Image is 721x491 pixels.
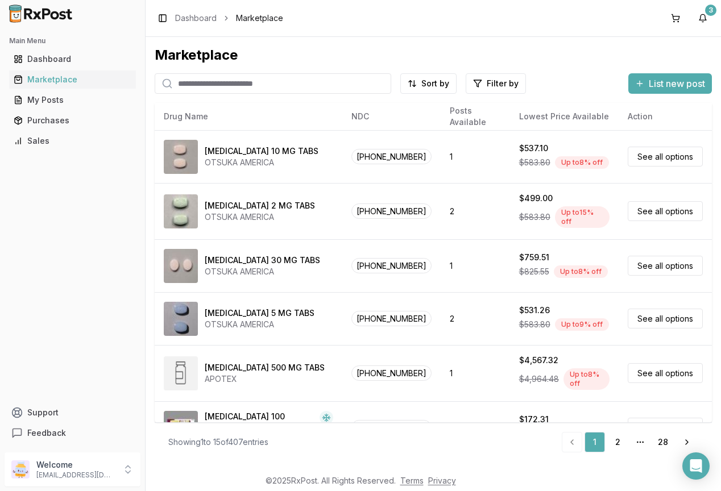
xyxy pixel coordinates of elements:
[441,103,510,130] th: Posts Available
[519,157,550,168] span: $583.80
[351,365,432,381] span: [PHONE_NUMBER]
[205,200,315,211] div: [MEDICAL_DATA] 2 MG TABS
[555,318,609,331] div: Up to 9 % off
[519,252,549,263] div: $759.51
[155,46,712,64] div: Marketplace
[27,427,66,439] span: Feedback
[351,149,432,164] span: [PHONE_NUMBER]
[519,373,559,385] span: $4,964.48
[441,292,510,345] td: 2
[519,319,550,330] span: $583.80
[628,256,703,276] a: See all options
[175,13,283,24] nav: breadcrumb
[9,90,136,110] a: My Posts
[164,249,198,283] img: Abilify 30 MG TABS
[619,103,712,130] th: Action
[205,211,315,223] div: OTSUKA AMERICA
[400,476,424,485] a: Terms
[428,476,456,485] a: Privacy
[653,432,673,452] a: 28
[9,131,136,151] a: Sales
[9,110,136,131] a: Purchases
[554,265,608,278] div: Up to 8 % off
[351,258,432,273] span: [PHONE_NUMBER]
[205,157,318,168] div: OTSUKA AMERICA
[441,401,510,454] td: 3
[510,103,619,130] th: Lowest Price Available
[36,471,115,480] p: [EMAIL_ADDRESS][DOMAIN_NAME]
[9,49,136,69] a: Dashboard
[342,103,441,130] th: NDC
[36,459,115,471] p: Welcome
[164,302,198,336] img: Abilify 5 MG TABS
[205,373,325,385] div: APOTEX
[11,460,30,478] img: User avatar
[441,345,510,401] td: 1
[5,50,140,68] button: Dashboard
[205,145,318,157] div: [MEDICAL_DATA] 10 MG TABS
[9,69,136,90] a: Marketplace
[205,307,314,319] div: [MEDICAL_DATA] 5 MG TABS
[487,78,519,89] span: Filter by
[14,135,131,147] div: Sales
[164,194,198,228] img: Abilify 2 MG TABS
[555,156,609,169] div: Up to 8 % off
[5,111,140,130] button: Purchases
[563,368,610,390] div: Up to 8 % off
[676,432,698,452] a: Go to next page
[705,5,716,16] div: 3
[555,206,610,228] div: Up to 15 % off
[519,143,548,154] div: $537.10
[628,147,703,167] a: See all options
[155,103,342,130] th: Drug Name
[164,411,198,445] img: Admelog SoloStar 100 UNIT/ML SOPN
[205,411,315,434] div: [MEDICAL_DATA] 100 UNIT/ML SOPN
[14,115,131,126] div: Purchases
[628,73,712,94] button: List new post
[628,418,703,438] a: See all options
[205,266,320,277] div: OTSUKA AMERICA
[628,309,703,328] a: See all options
[175,13,217,24] a: Dashboard
[164,140,198,174] img: Abilify 10 MG TABS
[236,13,283,24] span: Marketplace
[519,211,550,223] span: $583.80
[164,356,198,390] img: Abiraterone Acetate 500 MG TABS
[5,402,140,423] button: Support
[5,91,140,109] button: My Posts
[607,432,628,452] a: 2
[628,79,712,90] a: List new post
[168,436,268,448] div: Showing 1 to 15 of 407 entries
[9,36,136,45] h2: Main Menu
[5,132,140,150] button: Sales
[519,305,550,316] div: $531.26
[14,74,131,85] div: Marketplace
[562,432,698,452] nav: pagination
[351,311,432,326] span: [PHONE_NUMBER]
[628,201,703,221] a: See all options
[519,414,549,425] div: $172.31
[628,363,703,383] a: See all options
[421,78,449,89] span: Sort by
[441,130,510,183] td: 1
[5,423,140,443] button: Feedback
[400,73,457,94] button: Sort by
[441,239,510,292] td: 1
[205,255,320,266] div: [MEDICAL_DATA] 30 MG TABS
[351,203,432,219] span: [PHONE_NUMBER]
[351,420,432,435] span: [PHONE_NUMBER]
[14,53,131,65] div: Dashboard
[205,362,325,373] div: [MEDICAL_DATA] 500 MG TABS
[14,94,131,106] div: My Posts
[5,70,140,89] button: Marketplace
[441,183,510,239] td: 2
[5,5,77,23] img: RxPost Logo
[519,266,549,277] span: $825.55
[519,355,558,366] div: $4,567.32
[585,432,605,452] a: 1
[682,452,710,480] div: Open Intercom Messenger
[466,73,526,94] button: Filter by
[694,9,712,27] button: 3
[519,193,553,204] div: $499.00
[205,319,314,330] div: OTSUKA AMERICA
